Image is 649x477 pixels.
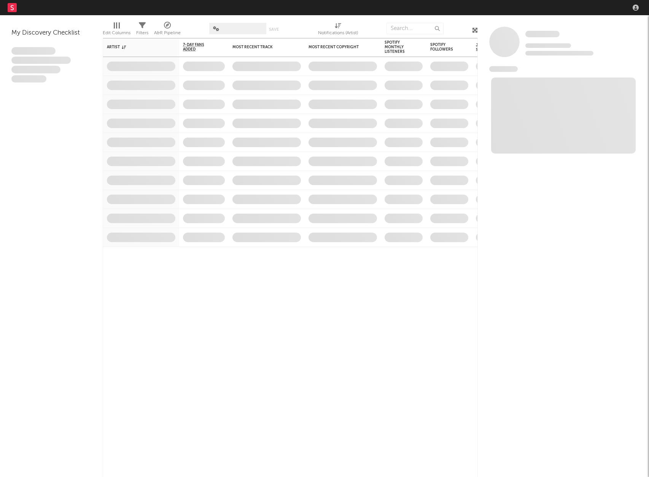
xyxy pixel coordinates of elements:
div: Notifications (Artist) [318,29,358,38]
span: Integer aliquet in purus et [11,57,71,64]
a: Some Artist [525,30,560,38]
span: Lorem ipsum dolor [11,47,56,55]
span: Some Artist [525,31,560,37]
div: My Discovery Checklist [11,29,91,38]
div: Jump Score [476,43,495,52]
div: Artist [107,45,164,49]
div: Most Recent Copyright [309,45,366,49]
div: Spotify Monthly Listeners [385,40,411,54]
div: Notifications (Artist) [318,19,358,41]
div: Edit Columns [103,19,130,41]
div: Filters [136,19,148,41]
div: A&R Pipeline [154,29,181,38]
div: A&R Pipeline [154,19,181,41]
span: Praesent ac interdum [11,66,60,73]
span: 0 fans last week [525,51,593,55]
span: 7-Day Fans Added [183,43,213,52]
span: Aliquam viverra [11,75,46,83]
div: Edit Columns [103,29,130,38]
input: Search... [387,23,444,34]
span: Tracking Since: [DATE] [525,43,571,48]
div: Most Recent Track [232,45,290,49]
button: Save [269,27,279,32]
div: Filters [136,29,148,38]
span: News Feed [489,66,518,72]
div: Spotify Followers [430,43,457,52]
